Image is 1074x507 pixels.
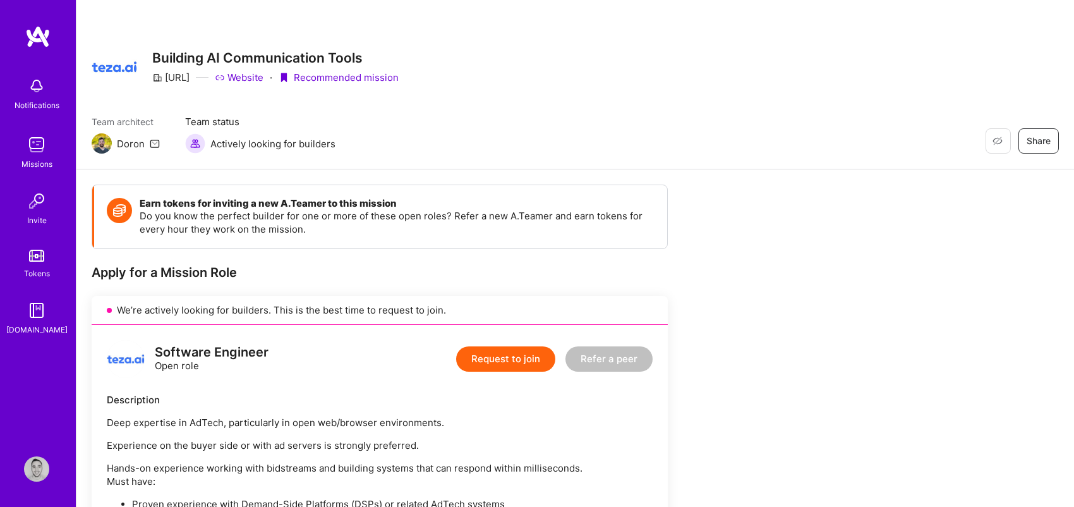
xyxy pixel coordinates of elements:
div: Open role [155,346,268,372]
img: Company Logo [92,44,137,90]
i: icon CompanyGray [152,73,162,83]
p: Deep expertise in AdTech, particularly in open web/browser environments. [107,416,653,429]
img: tokens [29,250,44,262]
i: icon PurpleRibbon [279,73,289,83]
img: User Avatar [24,456,49,482]
div: Software Engineer [155,346,268,359]
div: Recommended mission [279,71,399,84]
i: icon EyeClosed [993,136,1003,146]
a: Website [215,71,263,84]
p: Experience on the buyer side or with ad servers is strongly preferred. [107,439,653,452]
h3: Building AI Communication Tools [152,50,399,66]
span: Team status [185,115,335,128]
div: Doron [117,137,145,150]
img: guide book [24,298,49,323]
img: bell [24,73,49,99]
div: We’re actively looking for builders. This is the best time to request to join. [92,296,668,325]
img: teamwork [24,132,49,157]
div: [DOMAIN_NAME] [6,323,68,336]
img: Actively looking for builders [185,133,205,154]
div: Tokens [24,267,50,280]
img: Token icon [107,198,132,223]
img: logo [25,25,51,48]
img: Invite [24,188,49,214]
div: Missions [21,157,52,171]
button: Refer a peer [565,346,653,372]
div: Apply for a Mission Role [92,264,668,281]
div: Notifications [15,99,59,112]
i: icon Mail [150,138,160,149]
button: Share [1018,128,1059,154]
img: Team Architect [92,133,112,154]
a: User Avatar [21,456,52,482]
span: Actively looking for builders [210,137,335,150]
img: logo [107,340,145,378]
button: Request to join [456,346,555,372]
span: Share [1027,135,1051,147]
div: Invite [27,214,47,227]
p: Do you know the perfect builder for one or more of these open roles? Refer a new A.Teamer and ear... [140,209,655,236]
span: Team architect [92,115,160,128]
div: Description [107,393,653,406]
div: [URL] [152,71,190,84]
div: · [270,71,272,84]
p: Hands-on experience working with bidstreams and building systems that can respond within millisec... [107,461,653,488]
h4: Earn tokens for inviting a new A.Teamer to this mission [140,198,655,209]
